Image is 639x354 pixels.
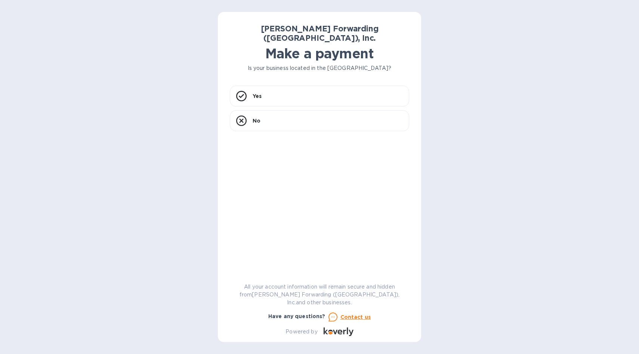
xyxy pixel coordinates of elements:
p: All your account information will remain secure and hidden from [PERSON_NAME] Forwarding ([GEOGRA... [230,283,409,307]
p: Powered by [285,328,317,336]
p: No [253,117,260,124]
b: Have any questions? [268,313,325,319]
h1: Make a payment [230,46,409,61]
u: Contact us [340,314,371,320]
b: [PERSON_NAME] Forwarding ([GEOGRAPHIC_DATA]), Inc. [261,24,379,43]
p: Is your business located in the [GEOGRAPHIC_DATA]? [230,64,409,72]
p: Yes [253,92,262,100]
